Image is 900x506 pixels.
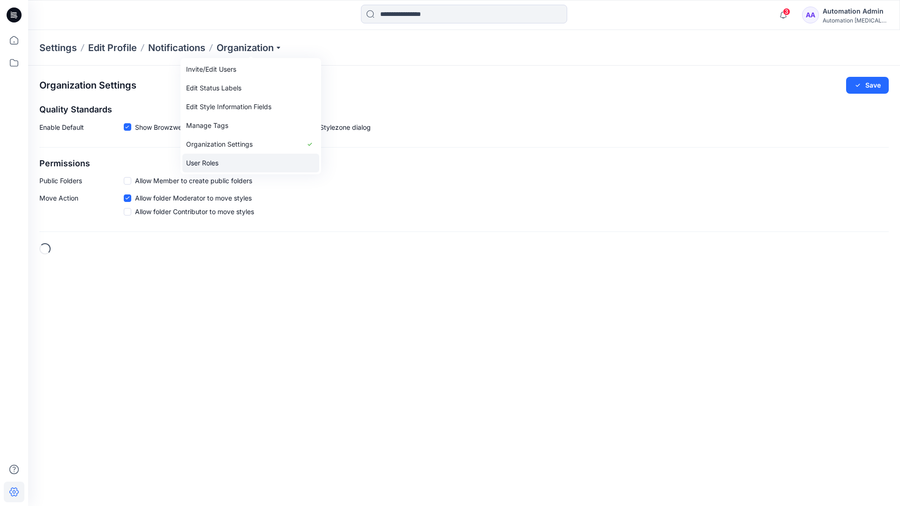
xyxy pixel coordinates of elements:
[135,122,371,132] span: Show Browzwear’s default quality standards in the Share to Stylezone dialog
[39,159,889,169] h2: Permissions
[823,17,888,24] div: Automation [MEDICAL_DATA]...
[846,77,889,94] button: Save
[182,154,319,172] a: User Roles
[783,8,790,15] span: 3
[182,60,319,79] a: Invite/Edit Users
[135,207,254,216] span: Allow folder Contributor to move styles
[135,193,252,203] span: Allow folder Moderator to move styles
[182,79,319,97] a: Edit Status Labels
[39,105,889,115] h2: Quality Standards
[823,6,888,17] div: Automation Admin
[39,41,77,54] p: Settings
[802,7,819,23] div: AA
[182,116,319,135] a: Manage Tags
[39,80,136,91] h2: Organization Settings
[182,97,319,116] a: Edit Style Information Fields
[135,176,252,186] span: Allow Member to create public folders
[148,41,205,54] a: Notifications
[39,176,124,186] p: Public Folders
[88,41,137,54] a: Edit Profile
[39,122,124,136] p: Enable Default
[182,135,319,154] a: Organization Settings
[39,193,124,220] p: Move Action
